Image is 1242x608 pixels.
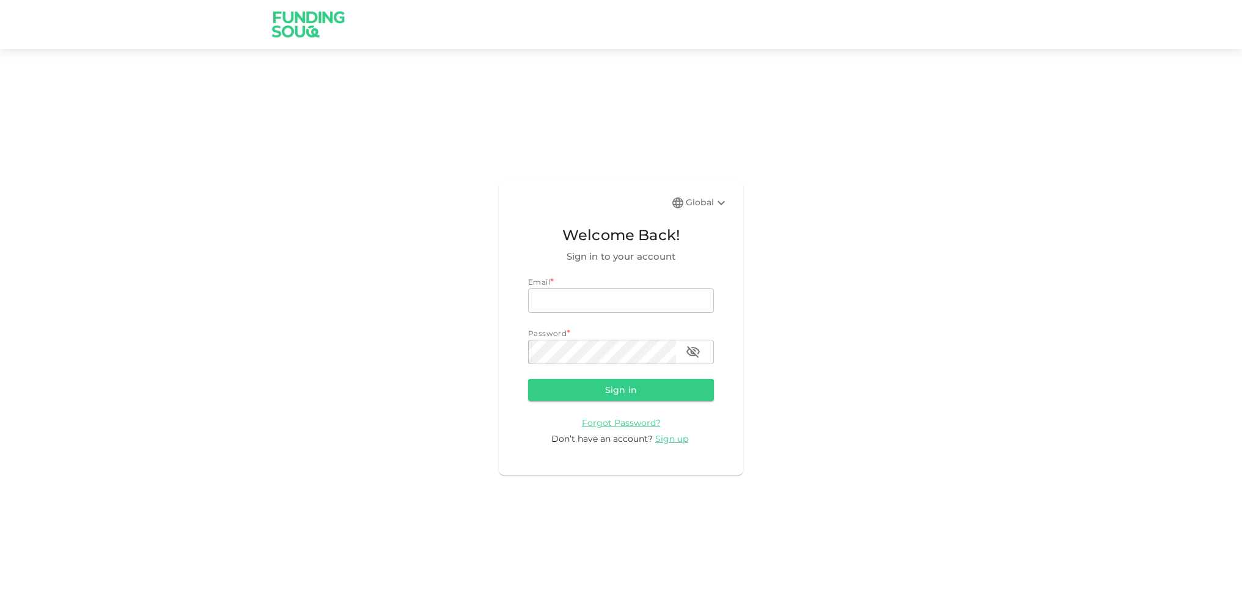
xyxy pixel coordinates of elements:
[582,417,661,428] a: Forgot Password?
[528,379,714,401] button: Sign in
[528,249,714,264] span: Sign in to your account
[655,433,688,444] span: Sign up
[528,288,714,313] input: email
[582,417,661,428] span: Forgot Password?
[528,340,676,364] input: password
[686,196,729,210] div: Global
[528,277,550,287] span: Email
[551,433,653,444] span: Don’t have an account?
[528,224,714,247] span: Welcome Back!
[528,329,567,338] span: Password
